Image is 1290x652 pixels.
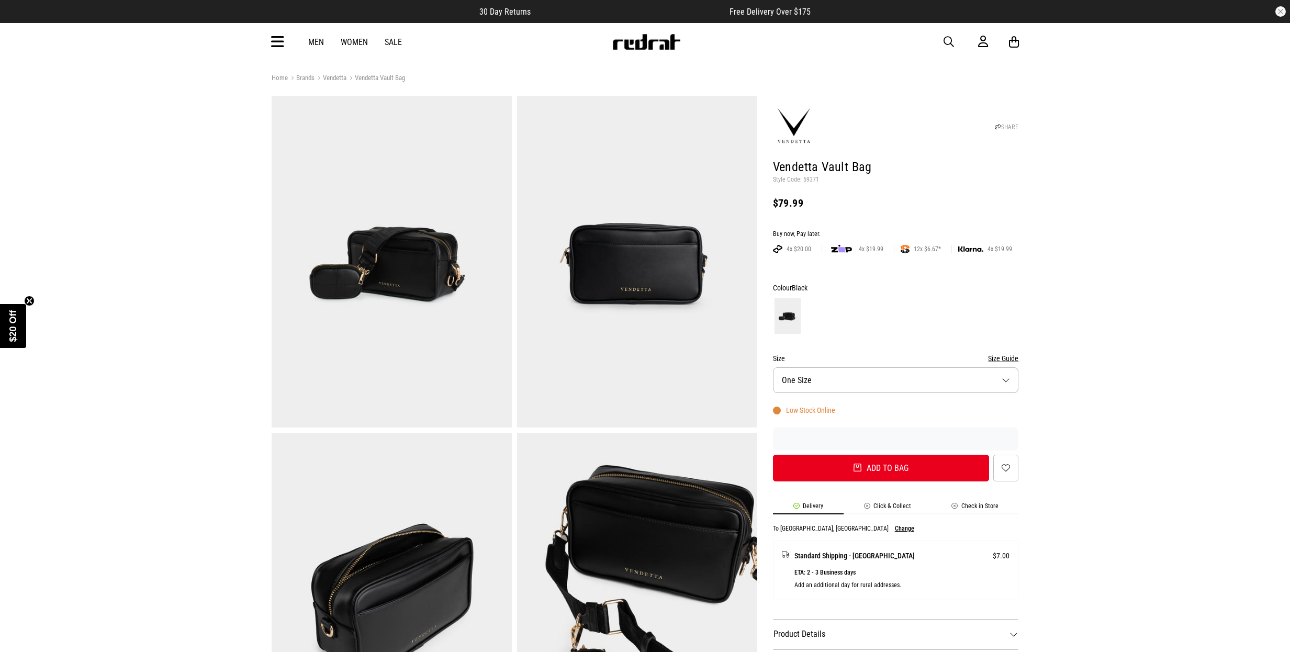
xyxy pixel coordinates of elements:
span: 4x $19.99 [855,245,888,253]
img: Vendetta Vault Bag in Black [272,96,512,428]
div: Colour [773,282,1019,294]
span: $20 Off [8,310,18,342]
a: Vendetta [315,74,346,84]
img: Black [775,298,801,334]
img: Vendetta [773,105,815,147]
p: ETA: 2 - 3 Business days Add an additional day for rural addresses. [794,566,1010,591]
a: SHARE [995,123,1018,131]
button: One Size [773,367,1019,393]
img: zip [831,244,852,254]
img: KLARNA [958,246,983,252]
span: One Size [782,375,812,385]
button: Size Guide [988,352,1018,365]
button: Change [895,525,914,532]
img: AFTERPAY [773,245,782,253]
span: 12x $6.67* [910,245,945,253]
dt: Product Details [773,619,1019,649]
span: 4x $19.99 [983,245,1016,253]
img: Redrat logo [612,34,681,50]
a: Sale [385,37,402,47]
iframe: Customer reviews powered by Trustpilot [773,434,1019,444]
div: Buy now, Pay later. [773,230,1019,239]
span: Free Delivery Over $175 [730,7,811,17]
img: Vendetta Vault Bag in Black [517,96,757,428]
iframe: Customer reviews powered by Trustpilot [552,6,709,17]
span: $7.00 [993,549,1009,562]
h1: Vendetta Vault Bag [773,159,1019,176]
button: Close teaser [24,296,35,306]
p: To [GEOGRAPHIC_DATA], [GEOGRAPHIC_DATA] [773,525,889,532]
img: SPLITPAY [901,245,910,253]
div: Size [773,352,1019,365]
a: Brands [288,74,315,84]
a: Men [308,37,324,47]
div: Low Stock Online [773,406,835,414]
li: Check in Store [932,502,1019,514]
button: Add to bag [773,455,990,481]
div: $79.99 [773,197,1019,209]
a: Vendetta Vault Bag [346,74,405,84]
span: 30 Day Returns [479,7,531,17]
a: Women [341,37,368,47]
span: Black [792,284,807,292]
li: Click & Collect [844,502,932,514]
span: Standard Shipping - [GEOGRAPHIC_DATA] [794,549,915,562]
p: Style Code: 59371 [773,176,1019,184]
span: 4x $20.00 [782,245,815,253]
li: Delivery [773,502,844,514]
a: Home [272,74,288,82]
